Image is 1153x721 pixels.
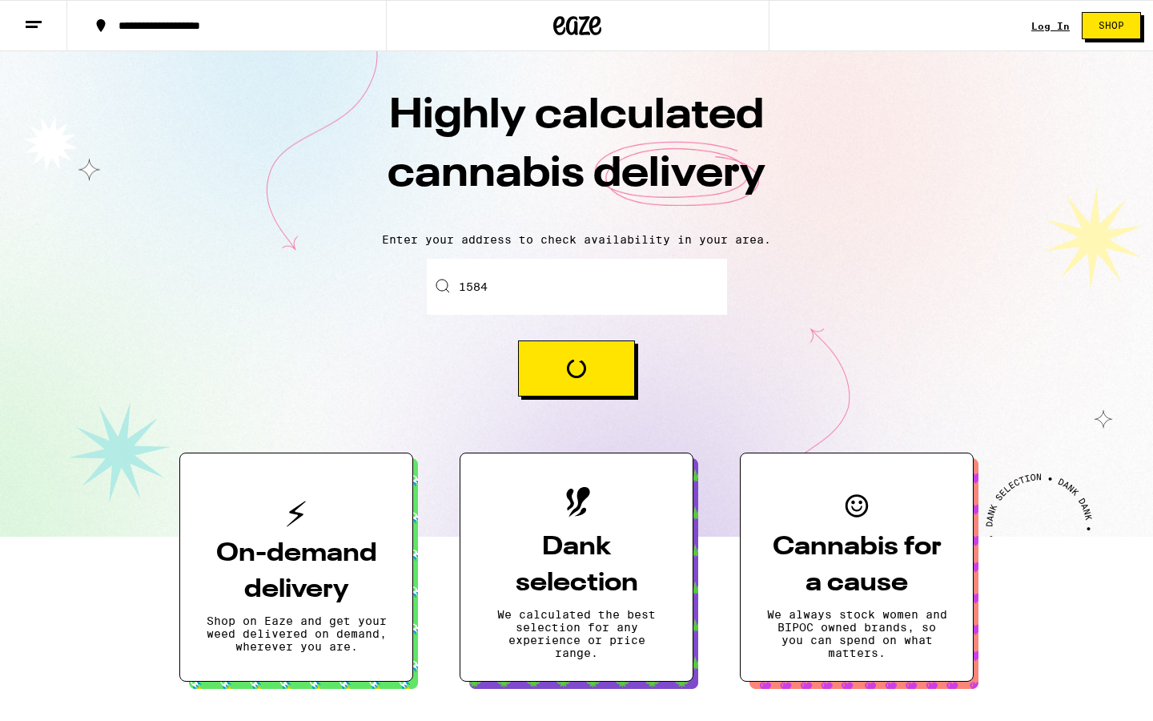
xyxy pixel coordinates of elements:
h1: Highly calculated cannabis delivery [296,87,857,220]
a: Log In [1031,21,1070,31]
h3: On-demand delivery [206,536,387,608]
span: Hi. Need any help? [10,11,115,24]
span: Shop [1099,21,1124,30]
h3: Cannabis for a cause [766,530,947,602]
p: We calculated the best selection for any experience or price range. [486,608,667,659]
h3: Dank selection [486,530,667,602]
button: Cannabis for a causeWe always stock women and BIPOC owned brands, so you can spend on what matters. [740,453,974,682]
p: Enter your address to check availability in your area. [16,233,1137,246]
button: Shop [1082,12,1141,39]
a: Shop [1070,12,1153,39]
button: Dank selectionWe calculated the best selection for any experience or price range. [460,453,693,682]
p: We always stock women and BIPOC owned brands, so you can spend on what matters. [766,608,947,659]
input: Enter your delivery address [427,259,727,315]
button: On-demand deliveryShop on Eaze and get your weed delivered on demand, wherever you are. [179,453,413,682]
p: Shop on Eaze and get your weed delivered on demand, wherever you are. [206,614,387,653]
